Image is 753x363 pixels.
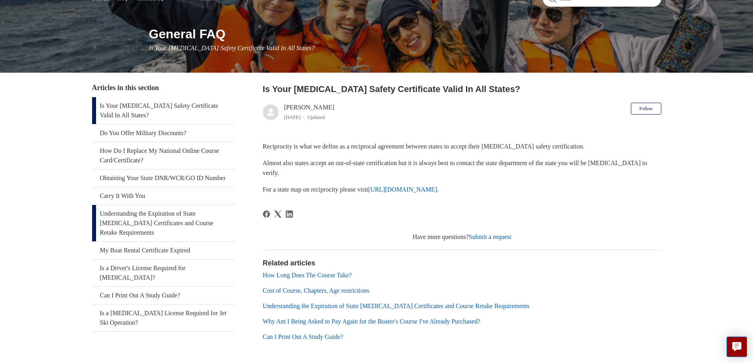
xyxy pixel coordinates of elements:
a: X Corp [274,211,281,218]
h2: Is Your Boating Safety Certificate Valid In All States? [263,83,661,96]
a: Understanding the Expiration of State [MEDICAL_DATA] Certificates and Course Retake Requirements [92,205,234,241]
li: Updated [308,114,325,120]
a: Can I Print Out A Study Guide? [263,333,343,340]
svg: Share this page on Facebook [263,211,270,218]
a: Understanding the Expiration of State [MEDICAL_DATA] Certificates and Course Retake Requirements [263,303,530,309]
div: Have more questions? [263,232,661,242]
span: Is Your [MEDICAL_DATA] Safety Certificate Valid In All States? [149,45,315,51]
a: How Do I Replace My National Online Course Card/Certificate? [92,142,234,169]
a: Why Am I Being Asked to Pay Again for the Boater's Course I've Already Purchased? [263,318,481,325]
a: My Boat Rental Certificate Expired [92,242,234,259]
a: Obtaining Your State DNR/WCR/GO ID Number [92,169,234,187]
a: How Long Does The Course Take? [263,272,352,278]
a: Do You Offer Military Discounts? [92,124,234,142]
a: LinkedIn [286,211,293,218]
p: For a state map on reciprocity please visit [263,184,661,195]
a: [URL][DOMAIN_NAME]. [368,186,439,193]
a: Is a Driver's License Required for [MEDICAL_DATA]? [92,260,234,286]
a: Is Your [MEDICAL_DATA] Safety Certificate Valid In All States? [92,97,234,124]
svg: Share this page on X Corp [274,211,281,218]
p: Almost also states accept an out-of-state certification but it is always best to contact the stat... [263,158,661,178]
a: Submit a request [469,233,511,240]
h2: Related articles [263,258,661,269]
a: Can I Print Out A Study Guide? [92,287,234,304]
a: Facebook [263,211,270,218]
h1: General FAQ [149,24,661,43]
a: Is a [MEDICAL_DATA] License Required for Jet Ski Operation? [92,305,234,331]
p: Reciprocity is what we define as a reciprocal agreement between states to accept their [MEDICAL_D... [263,141,661,152]
button: Follow Article [631,103,661,115]
svg: Share this page on LinkedIn [286,211,293,218]
span: Articles in this section [92,84,159,92]
button: Live chat [727,337,747,357]
div: [PERSON_NAME] [284,103,334,122]
a: Carry It With You [92,187,234,205]
a: Cost of Course, Chapters, Age restrictions [263,287,370,294]
time: 03/01/2024, 16:48 [284,114,301,120]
